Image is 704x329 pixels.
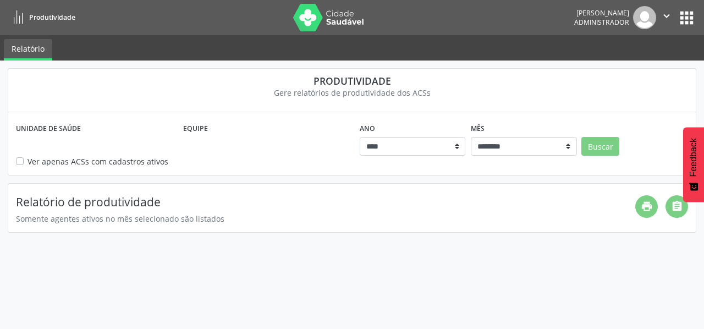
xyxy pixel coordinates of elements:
[8,8,75,26] a: Produtividade
[16,213,635,224] div: Somente agentes ativos no mês selecionado são listados
[661,10,673,22] i: 
[16,75,688,87] div: Produtividade
[29,13,75,22] span: Produtividade
[16,87,688,98] div: Gere relatórios de produtividade dos ACSs
[656,6,677,29] button: 
[360,120,375,137] label: Ano
[471,120,485,137] label: Mês
[574,18,629,27] span: Administrador
[28,156,168,167] label: Ver apenas ACSs com cadastros ativos
[581,137,619,156] button: Buscar
[633,6,656,29] img: img
[683,127,704,202] button: Feedback - Mostrar pesquisa
[677,8,696,28] button: apps
[4,39,52,61] a: Relatório
[574,8,629,18] div: [PERSON_NAME]
[16,195,635,209] h4: Relatório de produtividade
[689,138,698,177] span: Feedback
[16,120,81,137] label: Unidade de saúde
[183,120,208,137] label: Equipe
